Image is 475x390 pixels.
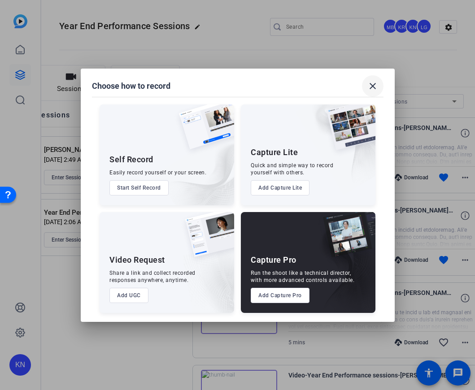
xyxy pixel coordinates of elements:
[109,288,148,303] button: Add UGC
[92,81,170,91] h1: Choose how to record
[179,212,234,266] img: ugc-content.png
[109,169,206,176] div: Easily record yourself or your screen.
[109,255,165,265] div: Video Request
[320,104,375,159] img: capture-lite.png
[251,288,309,303] button: Add Capture Pro
[251,147,298,158] div: Capture Lite
[109,180,169,195] button: Start Self Record
[295,104,375,194] img: embarkstudio-capture-lite.png
[309,223,375,313] img: embarkstudio-capture-pro.png
[367,81,378,91] mat-icon: close
[109,269,196,284] div: Share a link and collect recorded responses anywhere, anytime.
[182,240,234,313] img: embarkstudio-ugc-content.png
[109,154,153,165] div: Self Record
[156,124,234,205] img: embarkstudio-self-record.png
[172,104,234,158] img: self-record.png
[251,269,354,284] div: Run the shoot like a technical director, with more advanced controls available.
[251,162,333,176] div: Quick and simple way to record yourself with others.
[251,255,296,265] div: Capture Pro
[316,212,375,267] img: capture-pro.png
[251,180,309,195] button: Add Capture Lite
